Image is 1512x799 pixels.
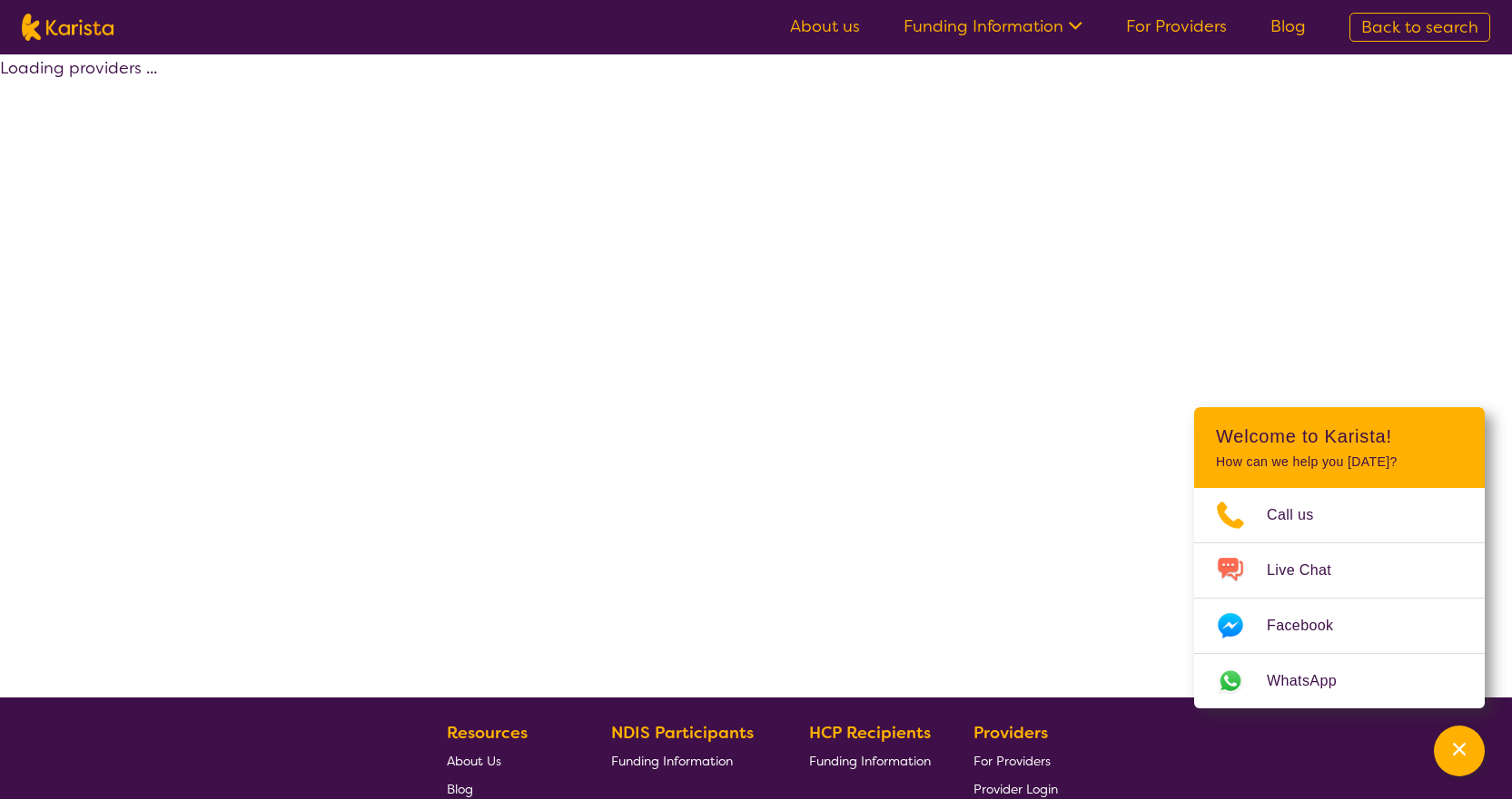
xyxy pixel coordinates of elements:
[447,781,473,797] span: Blog
[1216,454,1463,470] p: How can we help you [DATE]?
[973,781,1058,797] span: Provider Login
[1434,726,1485,776] button: Channel Menu
[1267,612,1355,639] span: Facebook
[1349,13,1490,42] a: Back to search
[1194,407,1485,708] div: Channel Menu
[447,746,568,775] a: About Us
[447,722,528,744] b: Resources
[22,14,114,41] img: Karista logo
[1270,15,1306,37] a: Blog
[809,746,931,775] a: Funding Information
[790,15,860,37] a: About us
[1216,425,1463,447] h2: Welcome to Karista!
[809,722,931,744] b: HCP Recipients
[447,753,501,769] span: About Us
[904,15,1082,37] a: Funding Information
[1194,488,1485,708] ul: Choose channel
[611,746,767,775] a: Funding Information
[973,746,1058,775] a: For Providers
[973,753,1051,769] span: For Providers
[611,722,754,744] b: NDIS Participants
[973,722,1048,744] b: Providers
[809,753,931,769] span: Funding Information
[1267,557,1353,584] span: Live Chat
[1267,502,1336,529] span: Call us
[1267,667,1359,695] span: WhatsApp
[1194,654,1485,708] a: Web link opens in a new tab.
[1126,15,1227,37] a: For Providers
[611,753,733,769] span: Funding Information
[1361,16,1478,38] span: Back to search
